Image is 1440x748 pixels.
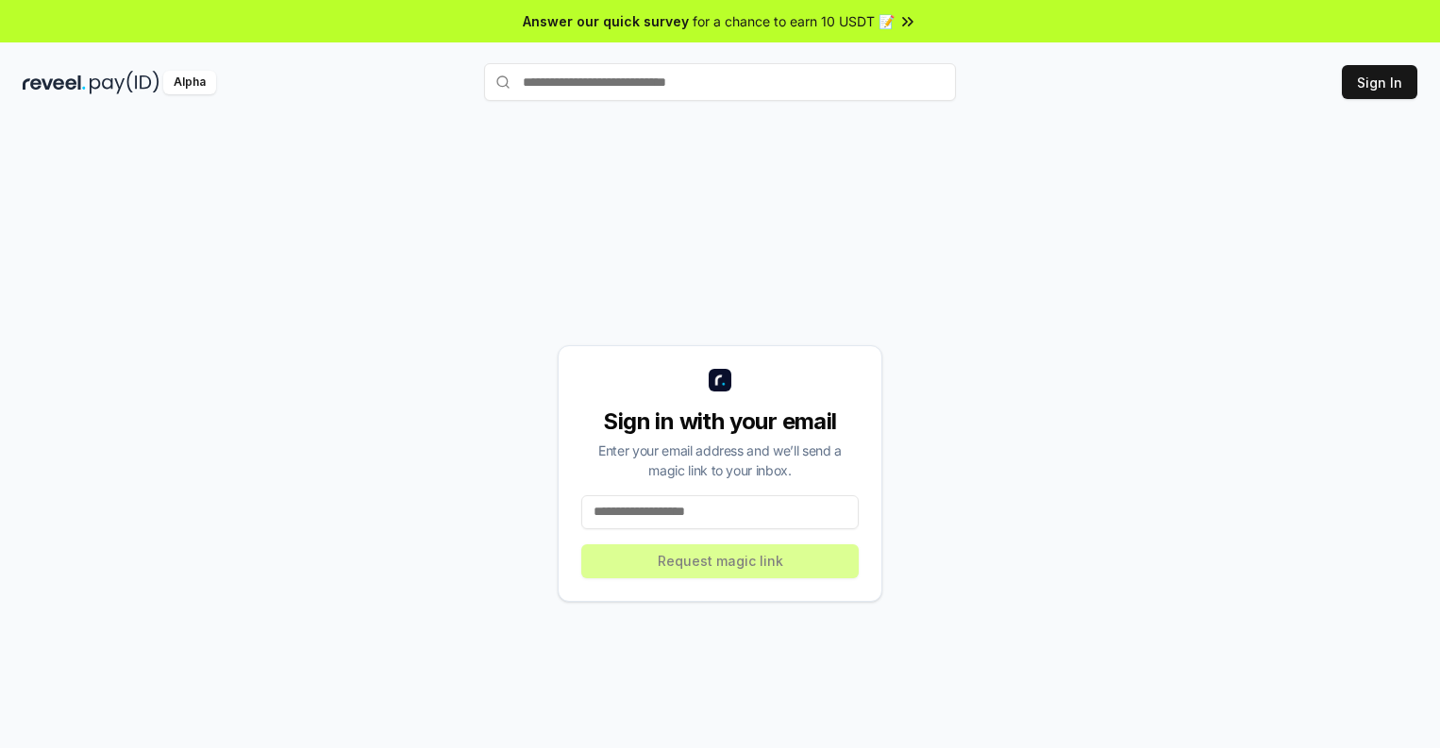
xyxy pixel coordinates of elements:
[90,71,159,94] img: pay_id
[163,71,216,94] div: Alpha
[23,71,86,94] img: reveel_dark
[523,11,689,31] span: Answer our quick survey
[693,11,895,31] span: for a chance to earn 10 USDT 📝
[1342,65,1417,99] button: Sign In
[709,369,731,391] img: logo_small
[581,440,859,480] div: Enter your email address and we’ll send a magic link to your inbox.
[581,407,859,437] div: Sign in with your email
